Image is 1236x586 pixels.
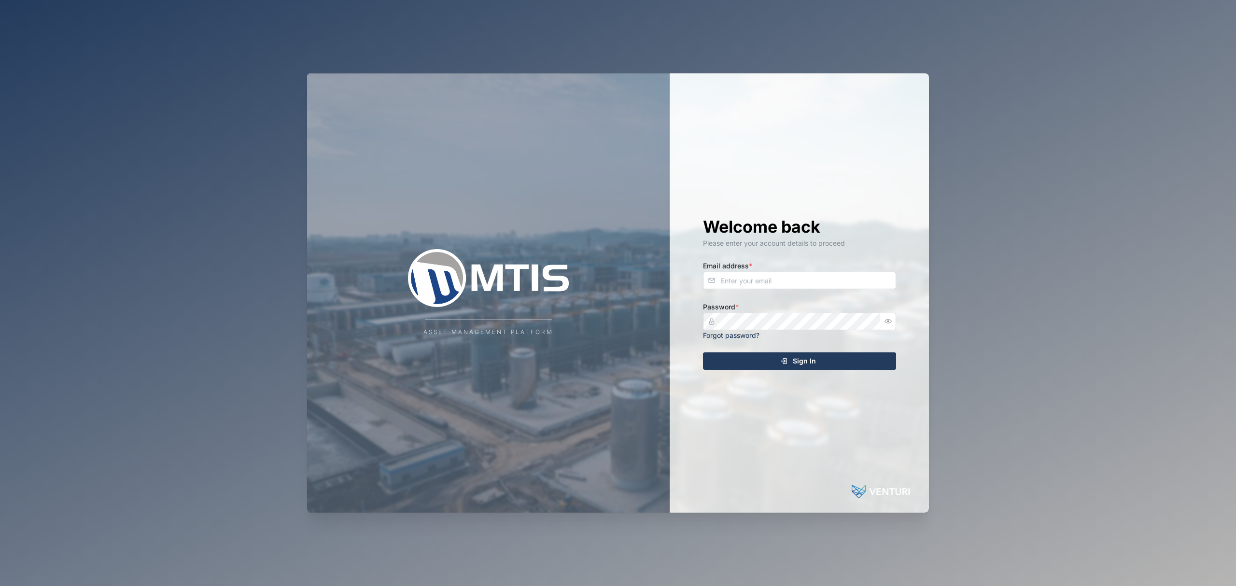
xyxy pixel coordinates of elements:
button: Sign In [703,352,896,370]
label: Email address [703,261,752,271]
a: Forgot password? [703,331,759,339]
input: Enter your email [703,272,896,289]
h1: Welcome back [703,216,896,237]
img: Company Logo [392,249,585,307]
div: Asset Management Platform [423,328,553,337]
img: Powered by: Venturi [852,482,910,501]
span: Sign In [793,353,816,369]
div: Please enter your account details to proceed [703,238,896,249]
label: Password [703,302,739,312]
